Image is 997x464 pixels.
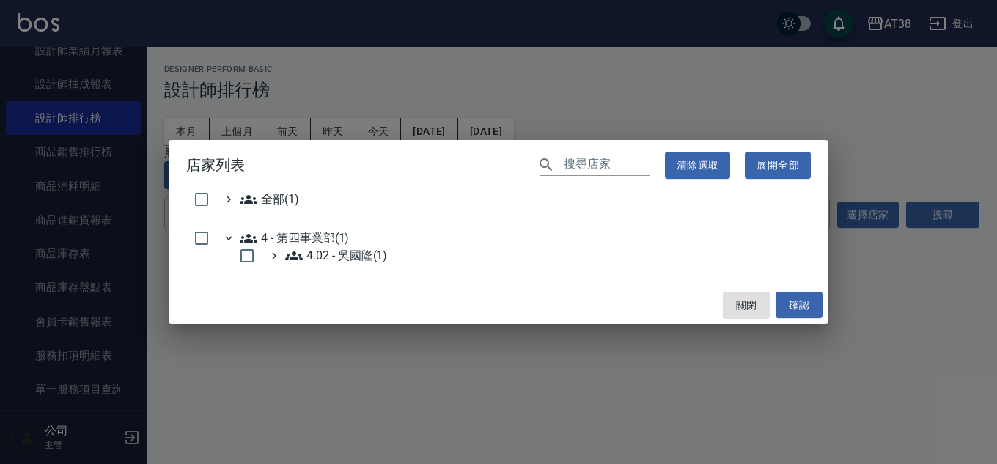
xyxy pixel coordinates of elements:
[723,292,770,319] button: 關閉
[665,152,731,179] button: 清除選取
[240,191,299,208] span: 全部(1)
[240,229,349,247] span: 4 - 第四事業部(1)
[776,292,823,319] button: 確認
[564,155,650,176] input: 搜尋店家
[169,140,828,191] h2: 店家列表
[285,247,387,265] span: 4.02 - 吳國隆(1)
[745,152,811,179] button: 展開全部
